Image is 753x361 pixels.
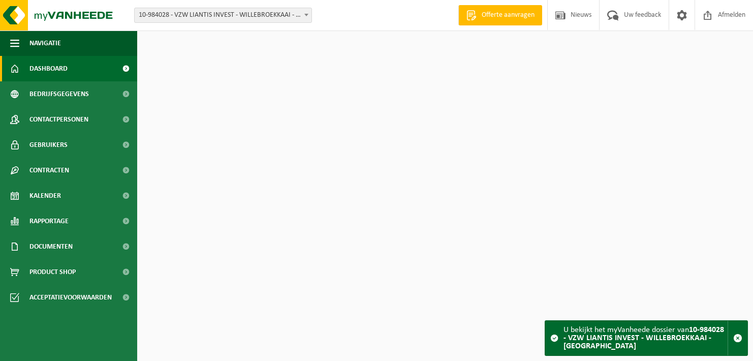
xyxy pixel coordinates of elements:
span: Kalender [29,183,61,208]
span: Offerte aanvragen [479,10,537,20]
div: U bekijkt het myVanheede dossier van [563,321,728,355]
span: Dashboard [29,56,68,81]
span: Acceptatievoorwaarden [29,285,112,310]
span: Gebruikers [29,132,68,158]
span: Bedrijfsgegevens [29,81,89,107]
span: Product Shop [29,259,76,285]
span: Documenten [29,234,73,259]
span: 10-984028 - VZW LIANTIS INVEST - WILLEBROEKKAAI - BRUSSEL [135,8,311,22]
strong: 10-984028 - VZW LIANTIS INVEST - WILLEBROEKKAAI - [GEOGRAPHIC_DATA] [563,326,724,350]
a: Offerte aanvragen [458,5,542,25]
span: Navigatie [29,31,61,56]
span: 10-984028 - VZW LIANTIS INVEST - WILLEBROEKKAAI - BRUSSEL [134,8,312,23]
span: Rapportage [29,208,69,234]
span: Contactpersonen [29,107,88,132]
span: Contracten [29,158,69,183]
